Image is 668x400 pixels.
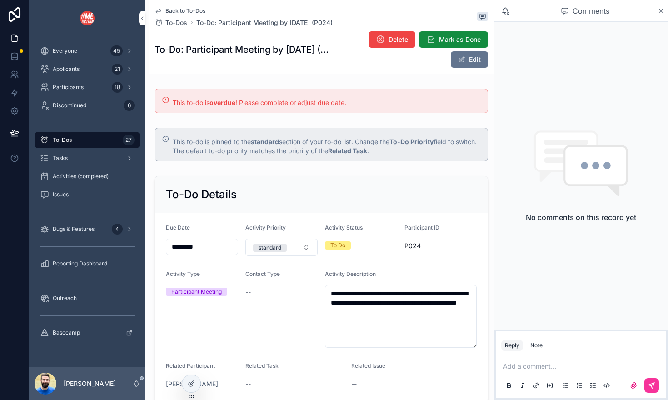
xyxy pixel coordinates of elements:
[110,45,123,56] div: 45
[53,173,109,180] span: Activities (completed)
[173,98,480,107] div: This to-do is **overdue**! Please complete or adjust due date.
[245,239,318,256] button: Select Button
[245,380,251,389] span: --
[173,99,346,106] span: This to-do is ! Please complete or adjust due date.
[53,102,86,109] span: Discontinued
[389,138,434,145] strong: To-Do Priority
[35,325,140,341] a: Basecamp
[53,295,77,302] span: Outreach
[80,11,95,25] img: App logo
[112,82,123,93] div: 18
[369,31,415,48] button: Delete
[64,379,116,388] p: [PERSON_NAME]
[35,186,140,203] a: Issues
[53,260,107,267] span: Reporting Dashboard
[53,191,69,198] span: Issues
[35,150,140,166] a: Tasks
[173,138,477,155] span: This to-do is pinned to the section of your to-do list. Change the field to switch. The default t...
[155,43,332,56] h1: To-Do: Participant Meeting by [DATE] (P024)
[245,224,286,231] span: Activity Priority
[245,362,279,369] span: Related Task
[35,43,140,59] a: Everyone45
[166,187,237,202] h2: To-Do Details
[124,100,135,111] div: 6
[330,241,345,250] div: To Do
[251,138,279,145] strong: standard
[325,270,376,277] span: Activity Description
[53,65,80,73] span: Applicants
[166,224,190,231] span: Due Date
[53,225,95,233] span: Bugs & Features
[404,224,439,231] span: Participant ID
[29,36,145,353] div: scrollable content
[404,241,477,250] span: P024
[166,362,215,369] span: Related Participant
[165,7,205,15] span: Back to To-Dos
[245,270,280,277] span: Contact Type
[155,18,187,27] a: To-Dos
[53,84,84,91] span: Participants
[173,137,480,155] div: This to-do is pinned to the **standard** section of your to-do list. Change the **To-Do Priority*...
[53,136,72,144] span: To-Dos
[53,155,68,162] span: Tasks
[35,61,140,77] a: Applicants21
[245,288,251,297] span: --
[259,244,281,252] div: standard
[419,31,488,48] button: Mark as Done
[351,362,385,369] span: Related Issue
[35,290,140,306] a: Outreach
[166,270,200,277] span: Activity Type
[325,224,363,231] span: Activity Status
[530,342,543,349] div: Note
[501,340,523,351] button: Reply
[351,380,357,389] span: --
[155,7,205,15] a: Back to To-Dos
[35,97,140,114] a: Discontinued6
[209,99,235,106] strong: overdue
[35,255,140,272] a: Reporting Dashboard
[165,18,187,27] span: To-Dos
[439,35,481,44] span: Mark as Done
[35,79,140,95] a: Participants18
[573,5,609,16] span: Comments
[527,340,546,351] button: Note
[166,380,218,389] a: [PERSON_NAME]
[112,224,123,235] div: 4
[35,221,140,237] a: Bugs & Features4
[53,47,77,55] span: Everyone
[35,168,140,185] a: Activities (completed)
[53,329,80,336] span: Basecamp
[196,18,333,27] a: To-Do: Participant Meeting by [DATE] (P024)
[123,135,135,145] div: 27
[389,35,408,44] span: Delete
[171,288,222,296] div: Participant Meeting
[451,51,488,68] button: Edit
[35,132,140,148] a: To-Dos27
[112,64,123,75] div: 21
[526,212,636,223] h2: No comments on this record yet
[328,147,367,155] strong: Related Task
